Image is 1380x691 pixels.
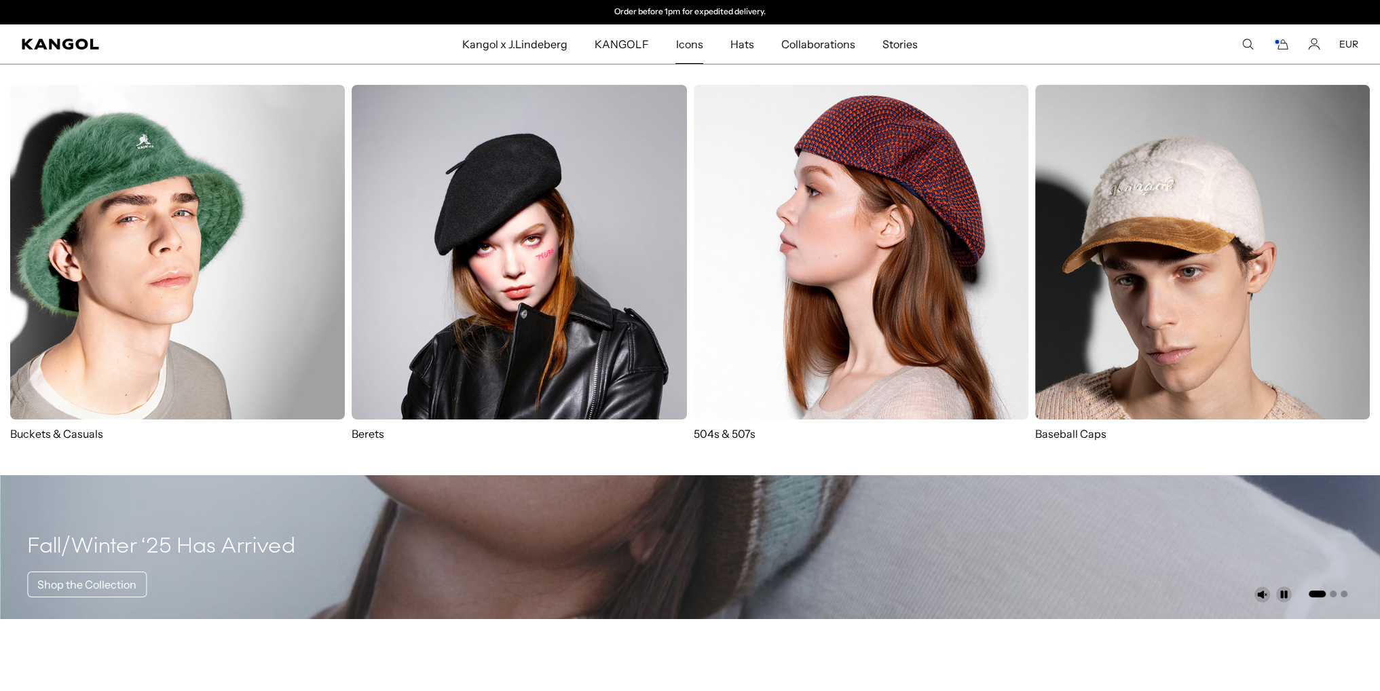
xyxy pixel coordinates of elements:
div: Announcement [551,7,830,18]
a: KANGOLF [581,24,662,64]
a: Stories [869,24,931,64]
button: Unmute [1254,586,1270,603]
button: Go to slide 2 [1330,591,1337,597]
a: Berets [352,85,686,441]
span: Collaborations [781,24,855,64]
span: Icons [675,24,703,64]
a: Kangol x J.Lindeberg [449,24,582,64]
button: Cart [1273,38,1289,50]
a: Collaborations [768,24,869,64]
summary: Search here [1242,38,1254,50]
button: Pause [1275,586,1292,603]
button: EUR [1339,38,1358,50]
a: Hats [717,24,768,64]
a: 504s & 507s [694,85,1028,441]
button: Go to slide 3 [1341,591,1347,597]
span: KANGOLF [595,24,648,64]
a: Icons [662,24,716,64]
span: Hats [730,24,754,64]
a: Kangol [22,39,306,50]
p: Berets [352,426,686,441]
p: 504s & 507s [694,426,1028,441]
button: Go to slide 1 [1309,591,1326,597]
ul: Select a slide to show [1307,588,1347,599]
a: Shop the Collection [27,572,147,597]
a: Baseball Caps [1035,85,1370,455]
span: Stories [882,24,918,64]
p: Baseball Caps [1035,426,1370,441]
p: Buckets & Casuals [10,426,345,441]
span: Kangol x J.Lindeberg [462,24,568,64]
h4: Fall/Winter ‘25 Has Arrived [27,534,295,561]
a: Buckets & Casuals [10,85,345,441]
slideshow-component: Announcement bar [551,7,830,18]
p: Order before 1pm for expedited delivery. [614,7,766,18]
div: 2 of 2 [551,7,830,18]
a: Account [1308,38,1320,50]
